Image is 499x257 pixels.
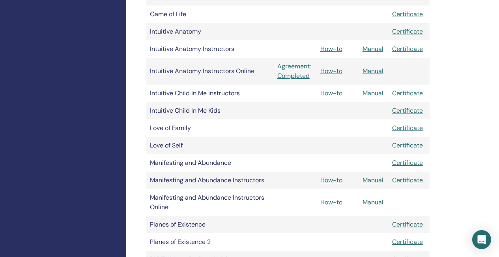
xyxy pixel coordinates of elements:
[146,85,273,102] td: Intuitive Child In Me Instructors
[146,172,273,189] td: Manifesting and Abundance Instructors
[146,233,273,251] td: Planes of Existence 2
[320,198,342,206] a: How-to
[392,176,423,184] a: Certificate
[146,119,273,137] td: Love of Family
[392,220,423,229] a: Certificate
[320,89,342,97] a: How-to
[392,10,423,18] a: Certificate
[392,238,423,246] a: Certificate
[146,40,273,58] td: Intuitive Anatomy Instructors
[320,45,342,53] a: How-to
[146,23,273,40] td: Intuitive Anatomy
[392,124,423,132] a: Certificate
[146,189,273,216] td: Manifesting and Abundance Instructors Online
[392,159,423,167] a: Certificate
[392,27,423,36] a: Certificate
[363,89,383,97] a: Manual
[392,141,423,149] a: Certificate
[363,67,383,75] a: Manual
[146,58,273,85] td: Intuitive Anatomy Instructors Online
[363,198,383,206] a: Manual
[277,62,312,81] a: Agreement: Completed
[146,102,273,119] td: Intuitive Child In Me Kids
[146,154,273,172] td: Manifesting and Abundance
[472,230,491,249] div: Open Intercom Messenger
[363,45,383,53] a: Manual
[320,176,342,184] a: How-to
[146,216,273,233] td: Planes of Existence
[146,137,273,154] td: Love of Self
[146,6,273,23] td: Game of Life
[392,45,423,53] a: Certificate
[392,89,423,97] a: Certificate
[363,176,383,184] a: Manual
[320,67,342,75] a: How-to
[392,106,423,115] a: Certificate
